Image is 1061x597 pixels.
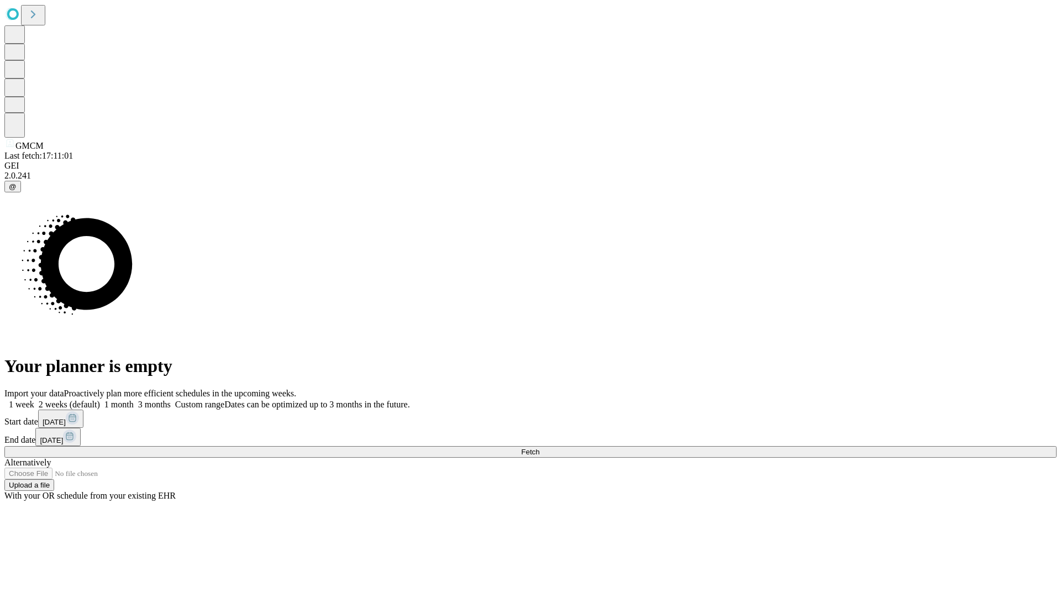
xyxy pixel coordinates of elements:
[43,418,66,426] span: [DATE]
[4,491,176,500] span: With your OR schedule from your existing EHR
[9,182,17,191] span: @
[4,428,1057,446] div: End date
[4,389,64,398] span: Import your data
[4,356,1057,376] h1: Your planner is empty
[39,400,100,409] span: 2 weeks (default)
[40,436,63,444] span: [DATE]
[4,151,73,160] span: Last fetch: 17:11:01
[4,458,51,467] span: Alternatively
[4,446,1057,458] button: Fetch
[9,400,34,409] span: 1 week
[4,171,1057,181] div: 2.0.241
[4,161,1057,171] div: GEI
[35,428,81,446] button: [DATE]
[4,479,54,491] button: Upload a file
[15,141,44,150] span: GMCM
[521,448,539,456] span: Fetch
[4,410,1057,428] div: Start date
[64,389,296,398] span: Proactively plan more efficient schedules in the upcoming weeks.
[138,400,171,409] span: 3 months
[104,400,134,409] span: 1 month
[175,400,224,409] span: Custom range
[4,181,21,192] button: @
[38,410,83,428] button: [DATE]
[224,400,409,409] span: Dates can be optimized up to 3 months in the future.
